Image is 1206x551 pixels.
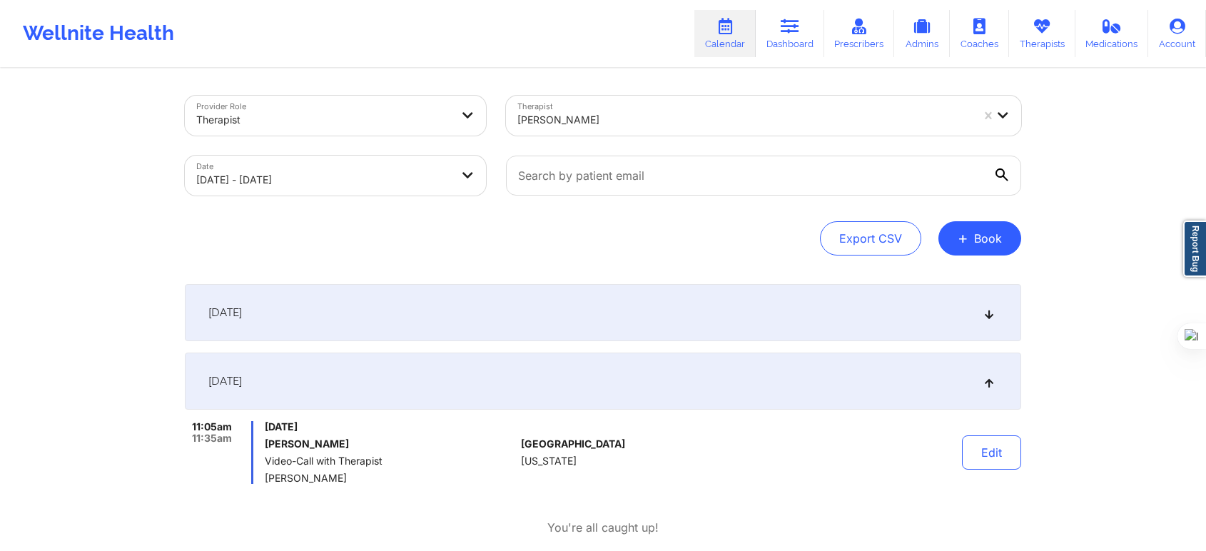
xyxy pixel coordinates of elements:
a: Therapists [1009,10,1075,57]
a: Admins [894,10,950,57]
a: Account [1148,10,1206,57]
a: Calendar [694,10,756,57]
p: You're all caught up! [547,520,659,536]
button: +Book [938,221,1021,256]
button: Export CSV [820,221,921,256]
span: 11:35am [192,433,232,444]
span: [GEOGRAPHIC_DATA] [521,438,625,450]
span: [PERSON_NAME] [265,472,515,484]
span: Video-Call with Therapist [265,455,515,467]
button: Edit [962,435,1021,470]
a: Report Bug [1183,221,1206,277]
span: [US_STATE] [521,455,577,467]
h6: [PERSON_NAME] [265,438,515,450]
a: Medications [1075,10,1149,57]
a: Dashboard [756,10,824,57]
a: Coaches [950,10,1009,57]
span: + [958,234,968,242]
a: Prescribers [824,10,895,57]
span: 11:05am [192,421,232,433]
div: [DATE] - [DATE] [196,164,450,196]
div: Therapist [196,104,450,136]
span: [DATE] [265,421,515,433]
span: [DATE] [208,305,242,320]
div: [PERSON_NAME] [517,104,971,136]
input: Search by patient email [506,156,1021,196]
span: [DATE] [208,374,242,388]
